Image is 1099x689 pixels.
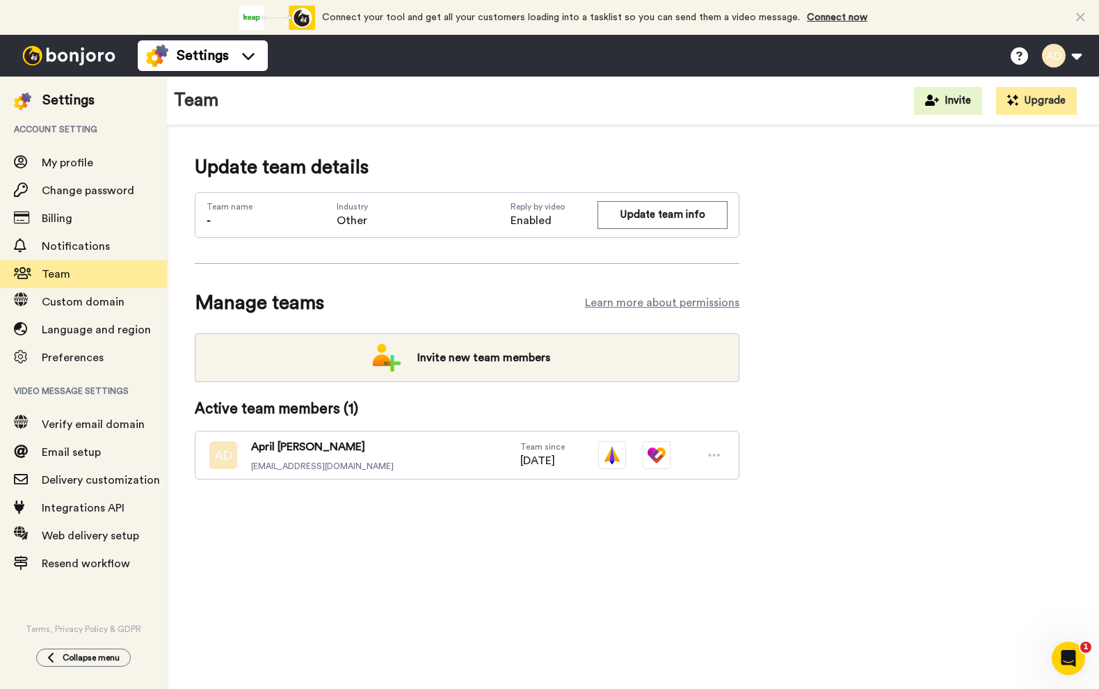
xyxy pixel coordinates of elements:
[42,530,139,541] span: Web delivery setup
[373,344,401,372] img: add-team.png
[42,475,160,486] span: Delivery customization
[585,294,739,311] a: Learn more about permissions
[511,212,597,229] span: Enabled
[807,13,867,22] a: Connect now
[42,296,125,308] span: Custom domain
[42,269,70,280] span: Team
[195,153,739,181] span: Update team details
[14,93,31,110] img: settings-colored.svg
[42,241,110,252] span: Notifications
[42,185,134,196] span: Change password
[146,45,168,67] img: settings-colored.svg
[251,461,394,472] span: [EMAIL_ADDRESS][DOMAIN_NAME]
[42,447,101,458] span: Email setup
[207,215,211,226] span: -
[42,502,125,514] span: Integrations API
[914,87,982,115] button: Invite
[207,201,252,212] span: Team name
[42,558,130,569] span: Resend workflow
[195,289,324,317] span: Manage teams
[643,441,671,469] img: tm-color.svg
[195,399,358,420] span: Active team members ( 1 )
[597,201,728,228] button: Update team info
[36,649,131,667] button: Collapse menu
[337,201,368,212] span: Industry
[174,90,219,111] h1: Team
[63,652,120,663] span: Collapse menu
[42,213,72,224] span: Billing
[322,13,800,22] span: Connect your tool and get all your customers loading into a tasklist so you can send them a video...
[251,438,394,455] span: April [PERSON_NAME]
[239,6,315,30] div: animation
[42,419,145,430] span: Verify email domain
[209,441,237,469] img: ad.png
[996,87,1077,115] button: Upgrade
[1052,642,1085,675] iframe: Intercom live chat
[337,212,368,229] span: Other
[42,157,93,168] span: My profile
[42,324,151,335] span: Language and region
[520,441,565,452] span: Team since
[598,441,626,469] img: vm-color.svg
[520,452,565,469] span: [DATE]
[406,344,561,372] span: Invite new team members
[511,201,597,212] span: Reply by video
[1080,642,1091,653] span: 1
[177,46,229,65] span: Settings
[42,90,95,110] div: Settings
[17,46,121,65] img: bj-logo-header-white.svg
[42,352,104,363] span: Preferences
